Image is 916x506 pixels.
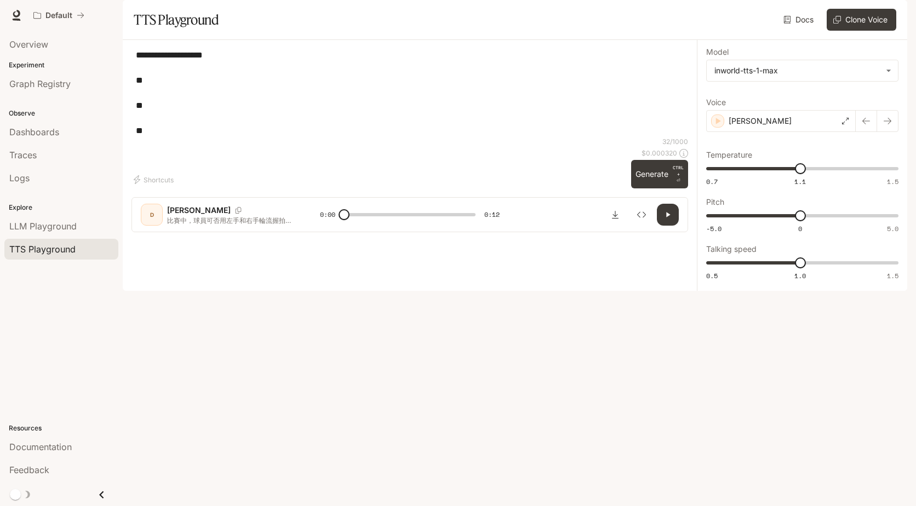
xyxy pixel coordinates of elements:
span: 1.5 [887,271,898,280]
span: 0 [798,224,802,233]
p: [PERSON_NAME] [167,205,231,216]
p: 32 / 1000 [662,137,688,146]
p: ⏎ [673,164,684,184]
button: Inspect [631,204,652,226]
button: Shortcuts [131,171,178,188]
button: Download audio [604,204,626,226]
span: 5.0 [887,224,898,233]
p: Voice [706,99,726,106]
button: All workspaces [28,4,89,26]
p: Default [45,11,72,20]
span: 0.5 [706,271,718,280]
p: 比賽中，球員可否用左手和右手輪流握拍擊球？ 1. 不可以 2. 可以 3. 只能在換邊休息時換手 [167,216,294,225]
p: Temperature [706,151,752,159]
button: Copy Voice ID [231,207,246,214]
p: Talking speed [706,245,757,253]
button: GenerateCTRL +⏎ [631,160,688,188]
button: Clone Voice [827,9,896,31]
p: Pitch [706,198,724,206]
p: [PERSON_NAME] [729,116,792,127]
a: Docs [781,9,818,31]
span: 1.5 [887,177,898,186]
p: CTRL + [673,164,684,177]
div: D [143,206,161,223]
span: 0.7 [706,177,718,186]
div: inworld-tts-1-max [714,65,880,76]
span: 1.0 [794,271,806,280]
span: 0:12 [484,209,500,220]
h1: TTS Playground [134,9,219,31]
p: Model [706,48,729,56]
div: inworld-tts-1-max [707,60,898,81]
span: -5.0 [706,224,722,233]
span: 0:00 [320,209,335,220]
span: 1.1 [794,177,806,186]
